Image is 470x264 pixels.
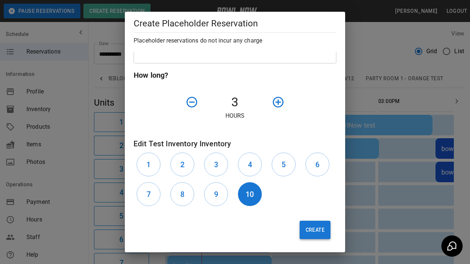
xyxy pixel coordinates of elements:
[134,36,336,46] h6: Placeholder reservations do not incur any charge
[282,159,286,170] h6: 5
[134,111,336,120] p: Hours
[238,153,262,176] button: 4
[180,188,184,200] h6: 8
[315,159,319,170] h6: 6
[248,159,252,170] h6: 4
[204,182,228,206] button: 9
[214,188,218,200] h6: 9
[147,188,151,200] h6: 7
[170,182,194,206] button: 8
[137,182,160,206] button: 7
[204,153,228,176] button: 3
[305,153,329,176] button: 6
[246,188,254,200] h6: 10
[134,69,336,81] h6: How long?
[147,159,151,170] h6: 1
[300,221,330,239] button: Create
[238,182,262,206] button: 10
[201,95,269,110] h4: 3
[134,138,336,150] h6: Edit Test Inventory Inventory
[134,18,336,29] h5: Create Placeholder Reservation
[180,159,184,170] h6: 2
[272,153,296,176] button: 5
[137,153,160,176] button: 1
[214,159,218,170] h6: 3
[170,153,194,176] button: 2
